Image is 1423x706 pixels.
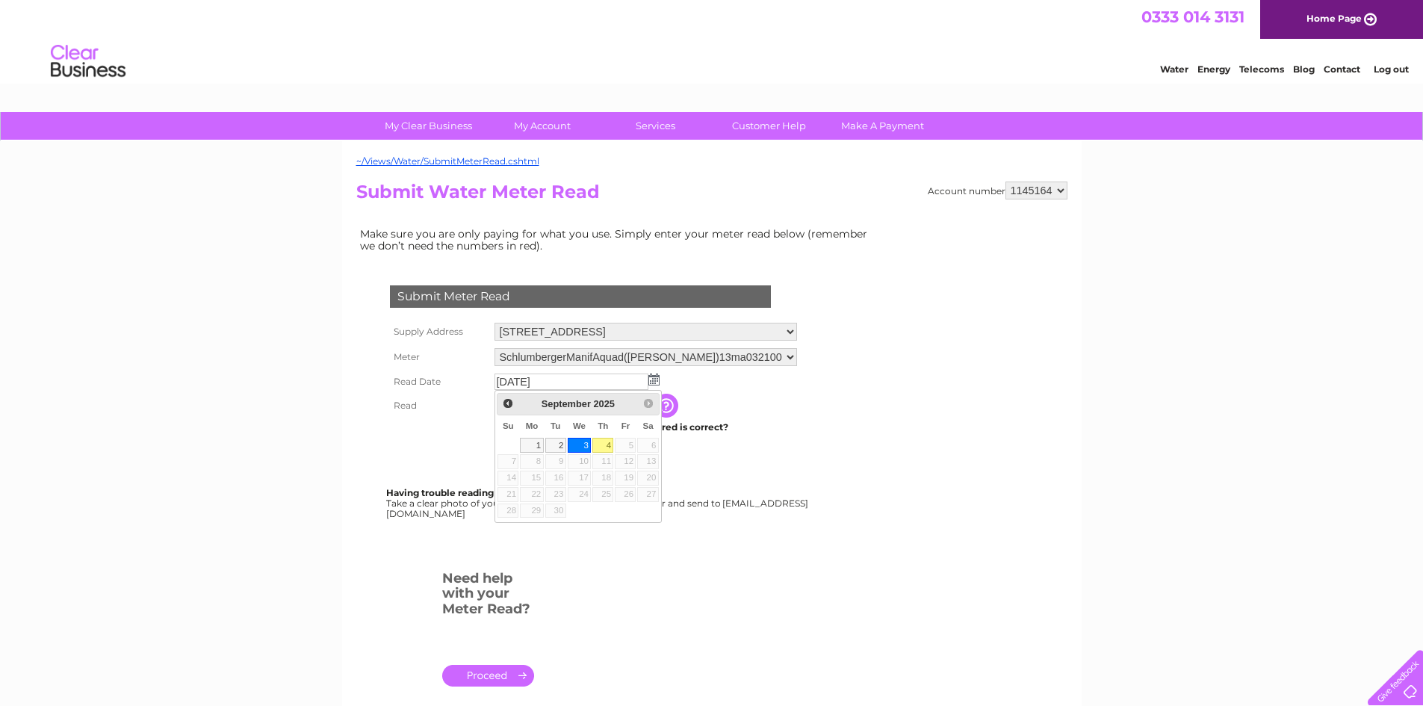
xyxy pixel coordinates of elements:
[621,421,630,430] span: Friday
[707,112,831,140] a: Customer Help
[1374,64,1409,75] a: Log out
[386,344,491,370] th: Meter
[526,421,539,430] span: Monday
[356,182,1067,210] h2: Submit Water Meter Read
[480,112,604,140] a: My Account
[928,182,1067,199] div: Account number
[520,438,543,453] a: 1
[386,394,491,418] th: Read
[1160,64,1188,75] a: Water
[386,370,491,394] th: Read Date
[499,395,516,412] a: Prev
[1293,64,1315,75] a: Blog
[367,112,490,140] a: My Clear Business
[359,8,1065,72] div: Clear Business is a trading name of Verastar Limited (registered in [GEOGRAPHIC_DATA] No. 3667643...
[356,224,879,256] td: Make sure you are only paying for what you use. Simply enter your meter read below (remember we d...
[356,155,539,167] a: ~/Views/Water/SubmitMeterRead.cshtml
[821,112,944,140] a: Make A Payment
[1141,7,1244,26] a: 0333 014 3131
[592,438,613,453] a: 4
[1197,64,1230,75] a: Energy
[442,568,534,625] h3: Need help with your Meter Read?
[491,418,801,437] td: Are you sure the read you have entered is correct?
[568,438,592,453] a: 3
[594,112,717,140] a: Services
[1239,64,1284,75] a: Telecoms
[390,285,771,308] div: Submit Meter Read
[442,665,534,687] a: .
[598,421,608,430] span: Thursday
[50,39,126,84] img: logo.png
[386,319,491,344] th: Supply Address
[502,397,514,409] span: Prev
[593,398,614,409] span: 2025
[643,421,654,430] span: Saturday
[386,487,554,498] b: Having trouble reading your meter?
[1324,64,1360,75] a: Contact
[648,374,660,385] img: ...
[503,421,514,430] span: Sunday
[542,398,591,409] span: September
[545,438,566,453] a: 2
[551,421,560,430] span: Tuesday
[573,421,586,430] span: Wednesday
[386,488,810,518] div: Take a clear photo of your readings, tell us which supply it's for and send to [EMAIL_ADDRESS][DO...
[654,394,681,418] input: Information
